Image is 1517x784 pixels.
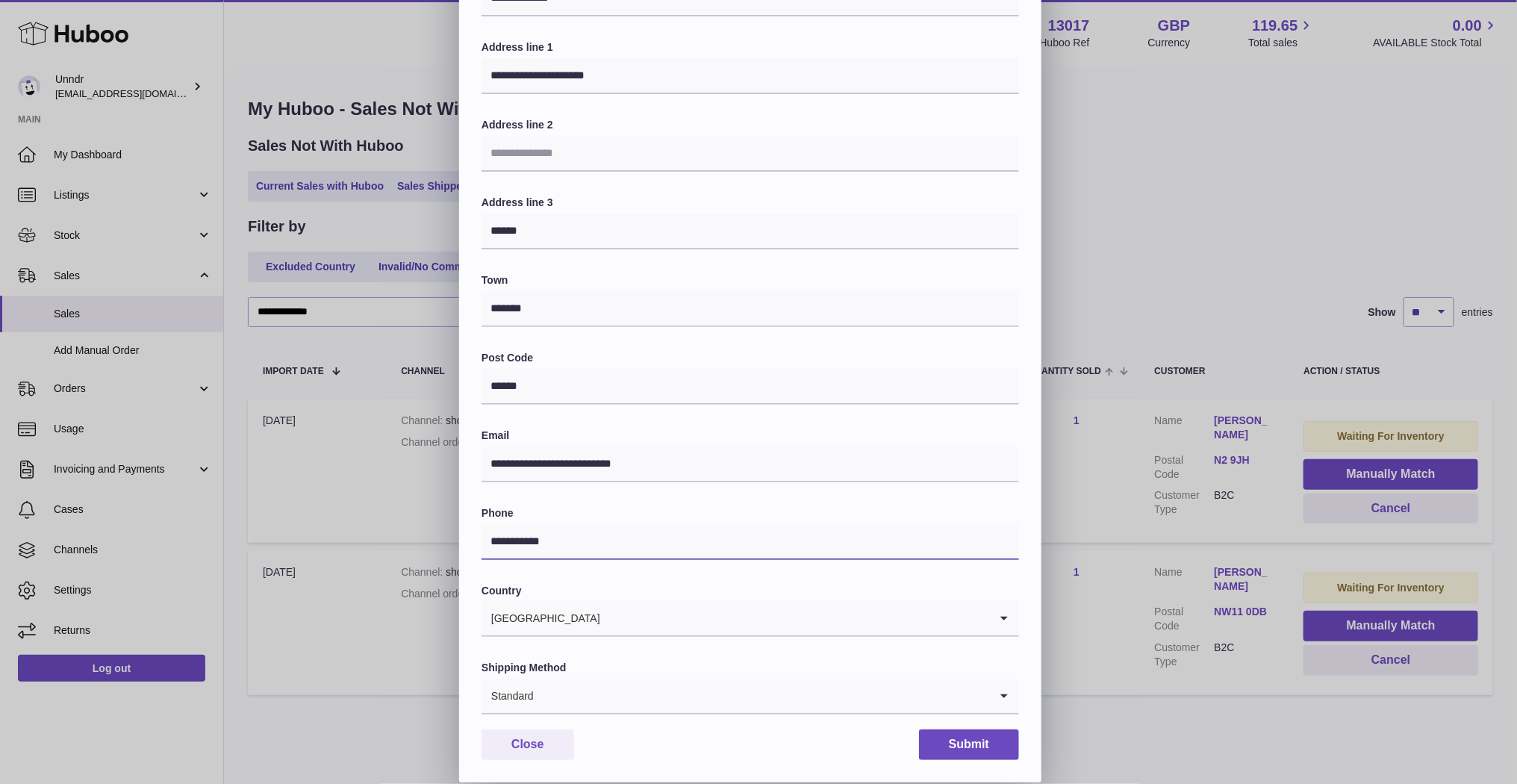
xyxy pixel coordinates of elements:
label: Address line 2 [482,118,1019,132]
div: Search for option [482,601,1019,637]
label: Post Code [482,351,1019,365]
label: Phone [482,506,1019,520]
div: Search for option [482,679,1019,715]
input: Search for option [601,601,989,635]
label: Email [482,429,1019,443]
span: [GEOGRAPHIC_DATA] [482,601,601,635]
label: Shipping Method [482,661,1019,675]
input: Search for option [535,679,989,713]
button: Close [482,729,574,760]
label: Country [482,584,1019,598]
label: Address line 3 [482,196,1019,210]
label: Town [482,273,1019,287]
span: Standard [482,679,535,713]
label: Address line 1 [482,40,1019,55]
button: Submit [919,729,1019,760]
